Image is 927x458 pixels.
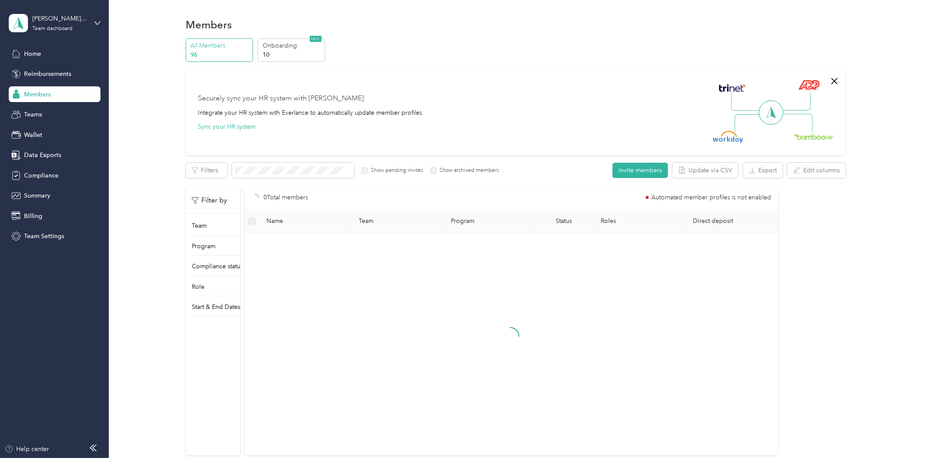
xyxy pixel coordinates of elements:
[32,14,87,23] div: [PERSON_NAME] Distributors
[717,82,747,94] img: Trinet
[24,212,42,221] span: Billing
[672,163,738,178] button: Update via CSV
[192,282,204,291] p: Role
[686,209,778,233] th: Direct deposit
[191,41,250,50] p: All Members
[24,150,61,160] span: Data Exports
[192,302,240,311] p: Start & End Dates
[24,171,59,180] span: Compliance
[24,232,64,241] span: Team Settings
[198,108,424,117] div: Integrate your HR system with Everlance to automatically update member profiles.
[787,163,846,178] button: Edit columns
[652,195,771,201] span: Automated member profiles is not enabled
[798,80,820,90] img: ADP
[186,20,232,29] h1: Members
[24,49,41,58] span: Home
[794,133,834,140] img: BambooHR
[24,69,71,79] span: Reimbursements
[186,163,227,178] button: Filters
[444,209,534,233] th: Program
[24,90,51,99] span: Members
[878,409,927,458] iframe: Everlance-gr Chat Button Frame
[266,217,345,225] span: Name
[263,50,322,59] p: 10
[310,36,322,42] span: NEW
[782,114,813,133] img: Line Right Down
[198,122,256,131] button: Sync your HR system
[24,130,42,140] span: Wallet
[734,114,765,132] img: Line Left Down
[192,195,227,206] p: Filter by
[263,193,308,202] p: 0 Total members
[32,26,73,31] div: Team dashboard
[436,167,499,174] label: Show archived members
[594,209,686,233] th: Roles
[612,163,668,178] button: Invite members
[731,92,762,111] img: Line Left Up
[192,242,215,251] p: Program
[192,221,207,230] p: Team
[259,209,352,233] th: Name
[263,41,322,50] p: Onboarding
[368,167,423,174] label: Show pending invites
[780,92,811,111] img: Line Right Up
[192,262,243,271] p: Compliance status
[534,209,594,233] th: Status
[713,131,744,143] img: Workday
[352,209,444,233] th: Team
[24,110,42,119] span: Teams
[24,191,50,200] span: Summary
[5,444,49,454] button: Help center
[743,163,783,178] button: Export
[191,50,250,59] p: 96
[198,93,364,104] div: Securely sync your HR system with [PERSON_NAME]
